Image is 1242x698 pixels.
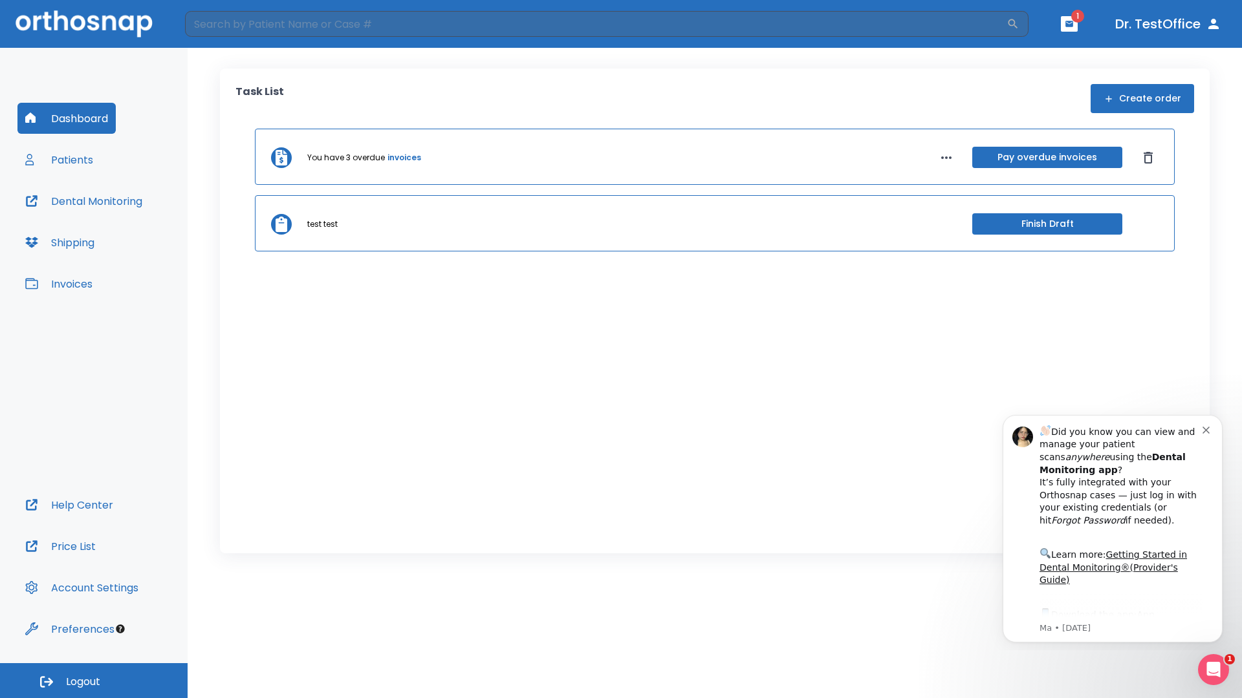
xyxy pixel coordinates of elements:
[17,268,100,299] button: Invoices
[17,103,116,134] button: Dashboard
[219,20,230,30] button: Dismiss notification
[17,489,121,520] button: Help Center
[56,203,219,269] div: Download the app: | ​ Let us know if you need help getting started!
[1198,654,1229,685] iframe: Intercom live chat
[17,572,146,603] button: Account Settings
[307,218,338,230] p: test test
[17,185,150,217] button: Dental Monitoring
[983,403,1242,650] iframe: Intercom notifications message
[1225,654,1235,664] span: 1
[66,675,100,689] span: Logout
[1091,84,1194,113] button: Create order
[1071,10,1084,23] span: 1
[17,227,102,258] button: Shipping
[17,613,122,644] button: Preferences
[1138,147,1159,168] button: Dismiss
[387,152,421,164] a: invoices
[972,213,1122,235] button: Finish Draft
[16,10,153,37] img: Orthosnap
[972,147,1122,168] button: Pay overdue invoices
[17,531,103,562] button: Price List
[56,219,219,231] p: Message from Ma, sent 5w ago
[114,623,126,635] div: Tooltip anchor
[17,144,101,175] button: Patients
[307,152,385,164] p: You have 3 overdue
[56,206,171,229] a: App Store
[235,84,284,113] p: Task List
[1110,12,1226,36] button: Dr. TestOffice
[185,11,1007,37] input: Search by Patient Name or Case #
